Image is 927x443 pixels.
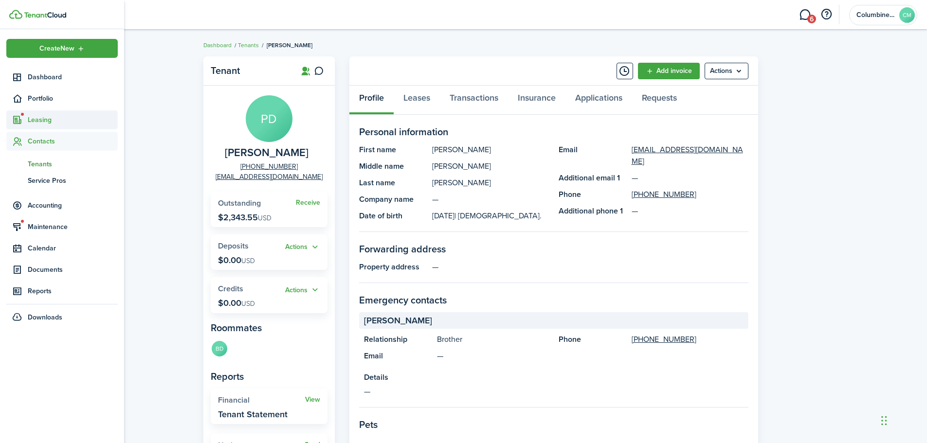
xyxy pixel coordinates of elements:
a: Receive [296,199,320,207]
a: [EMAIL_ADDRESS][DOMAIN_NAME] [216,172,323,182]
a: [EMAIL_ADDRESS][DOMAIN_NAME] [632,144,748,167]
p: $2,343.55 [218,213,272,222]
a: BD [211,340,228,359]
a: [PHONE_NUMBER] [632,189,696,200]
span: Accounting [28,200,118,211]
widget-stats-title: Financial [218,396,305,405]
p: $0.00 [218,255,255,265]
iframe: Chat Widget [878,396,927,443]
panel-main-title: Middle name [359,160,427,172]
span: Portfolio [28,93,118,104]
avatar-text: BD [212,341,227,356]
span: [PERSON_NAME] [364,314,432,327]
panel-main-title: Property address [359,261,427,273]
panel-main-description: [PERSON_NAME] [432,177,549,189]
span: USD [258,213,272,223]
span: Service Pros [28,176,118,186]
panel-main-title: Tenant [211,65,289,76]
panel-main-title: Additional email 1 [559,172,627,184]
button: Actions [285,284,320,296]
a: Tenants [6,156,118,172]
a: Insurance [508,86,565,115]
panel-main-description: — [432,261,748,273]
panel-main-description: — [432,194,549,205]
menu-btn: Actions [705,63,748,79]
span: Tenants [28,159,118,169]
panel-main-subtitle: Roommates [211,320,327,335]
span: Contacts [28,136,118,146]
panel-main-description: — [364,386,744,397]
button: Open resource center [818,6,835,23]
button: Open menu [285,242,320,253]
span: Calendar [28,243,118,253]
a: Dashboard [6,68,118,87]
a: [PHONE_NUMBER] [240,161,298,172]
span: 6 [807,15,816,23]
widget-stats-description: Tenant Statement [218,409,288,419]
panel-main-title: Phone [559,189,627,200]
span: Dashboard [28,72,118,82]
span: Leasing [28,115,118,125]
panel-main-description: Brother [437,334,549,345]
span: USD [241,299,255,309]
span: Maintenance [28,222,118,232]
a: Dashboard [203,41,232,50]
panel-main-section-title: Pets [359,417,748,432]
panel-main-section-title: Forwarding address [359,242,748,256]
span: Downloads [28,312,62,322]
span: Reports [28,286,118,296]
a: Tenants [238,41,259,50]
span: USD [241,256,255,266]
panel-main-title: Email [559,144,627,167]
span: Create New [39,45,74,52]
a: Requests [632,86,687,115]
button: Open menu [285,284,320,296]
a: Service Pros [6,172,118,189]
panel-main-title: Details [364,372,744,383]
button: Timeline [617,63,633,79]
panel-main-section-title: Emergency contacts [359,293,748,307]
img: TenantCloud [24,12,66,18]
panel-main-description: [PERSON_NAME] [432,160,549,172]
panel-main-title: Date of birth [359,210,427,222]
panel-main-section-title: Personal information [359,124,748,139]
img: TenantCloud [9,10,22,19]
a: Transactions [440,86,508,115]
a: [PHONE_NUMBER] [632,334,696,345]
button: Open menu [705,63,748,79]
span: Documents [28,265,118,275]
span: [PERSON_NAME] [267,41,312,50]
button: Open menu [6,39,118,58]
panel-main-title: Relationship [364,334,432,345]
panel-main-title: Company name [359,194,427,205]
panel-main-title: Last name [359,177,427,189]
panel-main-title: Email [364,350,432,362]
panel-main-title: First name [359,144,427,156]
avatar-text: CM [899,7,915,23]
a: Applications [565,86,632,115]
span: Paul Duran [225,147,309,159]
button: Actions [285,242,320,253]
panel-main-title: Additional phone 1 [559,205,627,217]
a: Messaging [796,2,814,27]
p: $0.00 [218,298,255,308]
panel-main-title: Phone [559,334,627,345]
panel-main-description: [DATE] [432,210,549,222]
panel-main-description: [PERSON_NAME] [432,144,549,156]
span: Deposits [218,240,249,251]
span: Credits [218,283,243,294]
a: Reports [6,282,118,301]
a: Leases [394,86,440,115]
span: Columbine Management & Maintenance Co. LLC [856,12,895,18]
avatar-text: PD [246,95,292,142]
div: Drag [881,406,887,435]
a: View [305,396,320,404]
span: | [DEMOGRAPHIC_DATA]. [454,210,542,221]
span: Outstanding [218,197,261,209]
panel-main-subtitle: Reports [211,369,327,384]
a: Add invoice [638,63,700,79]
